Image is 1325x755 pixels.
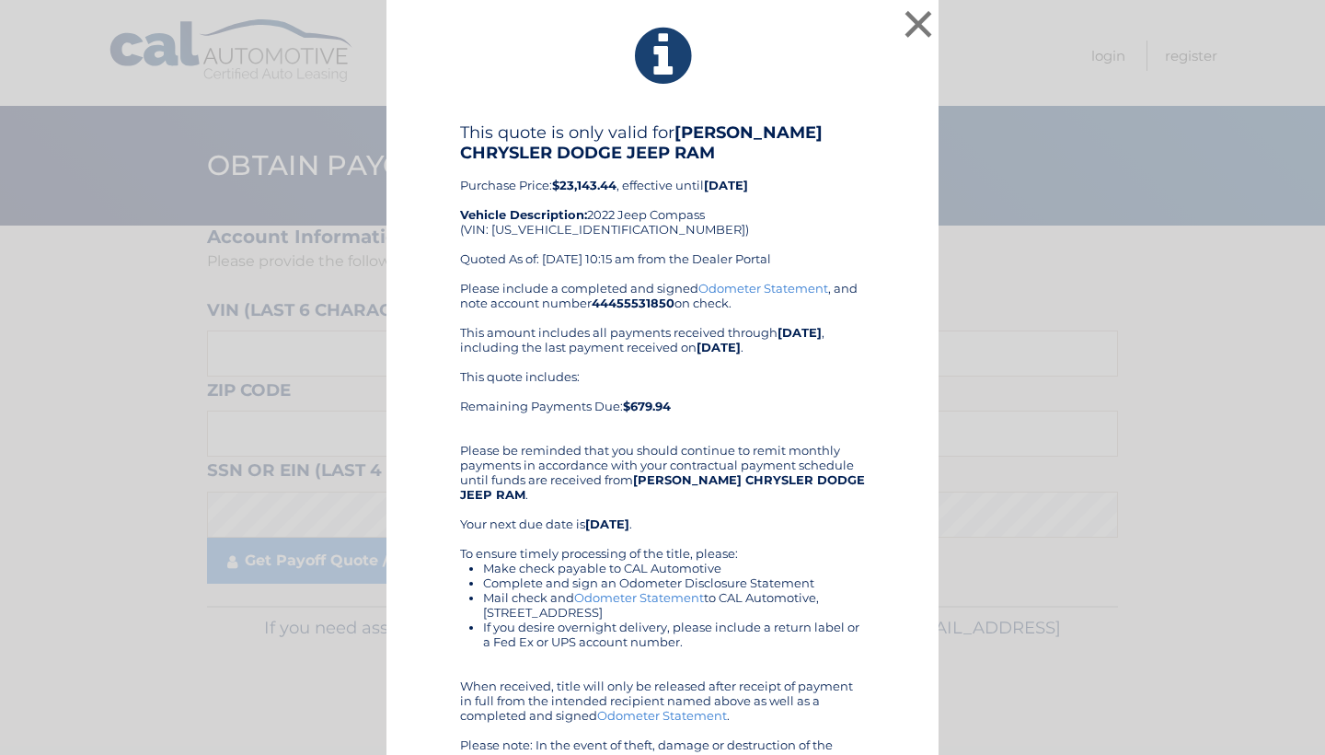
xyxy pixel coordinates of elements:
[778,325,822,340] b: [DATE]
[460,122,865,163] h4: This quote is only valid for
[483,620,865,649] li: If you desire overnight delivery, please include a return label or a Fed Ex or UPS account number.
[483,590,865,620] li: Mail check and to CAL Automotive, [STREET_ADDRESS]
[460,122,823,163] b: [PERSON_NAME] CHRYSLER DODGE JEEP RAM
[900,6,937,42] button: ×
[592,296,674,310] b: 44455531850
[460,207,587,222] strong: Vehicle Description:
[483,575,865,590] li: Complete and sign an Odometer Disclosure Statement
[597,708,727,723] a: Odometer Statement
[460,472,865,502] b: [PERSON_NAME] CHRYSLER DODGE JEEP RAM
[460,122,865,281] div: Purchase Price: , effective until 2022 Jeep Compass (VIN: [US_VEHICLE_IDENTIFICATION_NUMBER]) Quo...
[483,561,865,575] li: Make check payable to CAL Automotive
[704,178,748,192] b: [DATE]
[698,281,828,296] a: Odometer Statement
[460,369,865,428] div: This quote includes: Remaining Payments Due:
[697,340,741,354] b: [DATE]
[552,178,616,192] b: $23,143.44
[574,590,704,605] a: Odometer Statement
[585,517,629,531] b: [DATE]
[623,399,671,413] b: $679.94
